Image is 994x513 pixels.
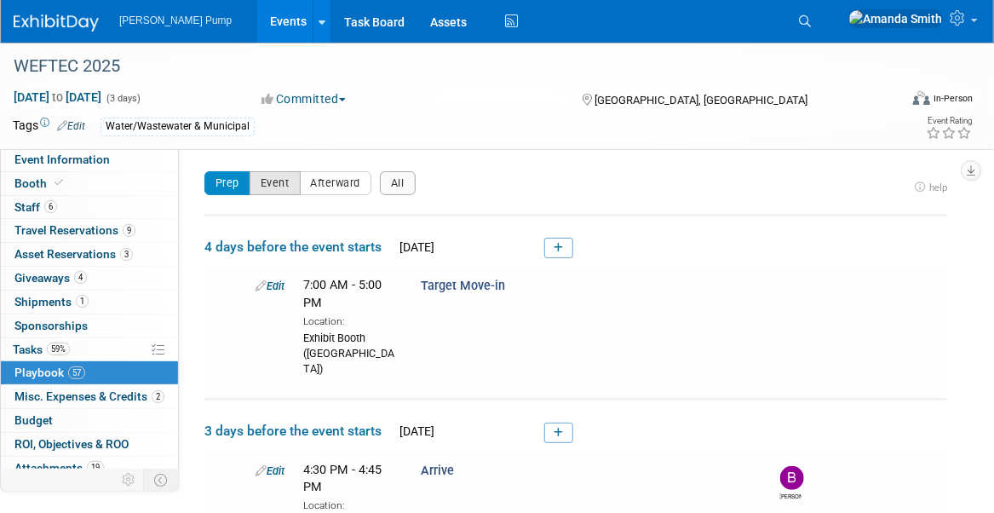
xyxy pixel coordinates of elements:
[14,176,66,190] span: Booth
[256,464,284,477] a: Edit
[14,223,135,237] span: Travel Reservations
[256,280,284,292] a: Edit
[595,94,807,107] span: [GEOGRAPHIC_DATA], [GEOGRAPHIC_DATA]
[929,182,947,193] span: help
[1,338,178,361] a: Tasks59%
[1,361,178,384] a: Playbook57
[14,319,88,332] span: Sponsorships
[303,496,396,513] div: Location:
[14,437,129,451] span: ROI, Objectives & ROO
[1,314,178,337] a: Sponsorships
[250,171,301,195] button: Event
[105,93,141,104] span: (3 days)
[14,295,89,308] span: Shipments
[303,278,382,309] span: 7:00 AM - 5:00 PM
[49,90,66,104] span: to
[47,343,70,355] span: 59%
[57,120,85,132] a: Edit
[394,240,434,254] span: [DATE]
[380,171,416,195] button: All
[780,466,804,490] img: Brian Lee
[55,178,63,187] i: Booth reservation complete
[303,463,382,494] span: 4:30 PM - 4:45 PM
[120,248,133,261] span: 3
[204,422,392,441] span: 3 days before the event starts
[422,279,506,293] span: Target Move-in
[913,91,930,105] img: Format-Inperson.png
[824,89,973,114] div: Event Format
[14,389,164,403] span: Misc. Expenses & Credits
[68,366,85,379] span: 57
[1,385,178,408] a: Misc. Expenses & Credits2
[14,271,87,285] span: Giveaways
[204,238,392,256] span: 4 days before the event starts
[303,312,396,329] div: Location:
[14,366,85,379] span: Playbook
[926,117,972,125] div: Event Rating
[256,90,353,107] button: Committed
[76,295,89,308] span: 1
[848,9,943,28] img: Amanda Smith
[87,461,104,474] span: 19
[1,291,178,314] a: Shipments1
[1,433,178,456] a: ROI, Objectives & ROO
[13,117,85,136] td: Tags
[13,89,102,105] span: [DATE] [DATE]
[14,200,57,214] span: Staff
[144,469,179,491] td: Toggle Event Tabs
[14,14,99,32] img: ExhibitDay
[152,390,164,403] span: 2
[204,171,250,195] button: Prep
[74,271,87,284] span: 4
[8,51,879,82] div: WEFTEC 2025
[119,14,232,26] span: [PERSON_NAME] Pump
[123,224,135,237] span: 9
[14,153,110,166] span: Event Information
[101,118,255,135] div: Water/Wastewater & Municipal
[1,172,178,195] a: Booth
[114,469,144,491] td: Personalize Event Tab Strip
[44,200,57,213] span: 6
[14,247,133,261] span: Asset Reservations
[1,243,178,266] a: Asset Reservations3
[300,171,372,195] button: Afterward
[1,457,178,480] a: Attachments19
[303,329,396,377] div: Exhibit Booth ([GEOGRAPHIC_DATA])
[1,148,178,171] a: Event Information
[14,413,53,427] span: Budget
[1,267,178,290] a: Giveaways4
[1,196,178,219] a: Staff6
[1,409,178,432] a: Budget
[14,461,104,475] span: Attachments
[13,343,70,356] span: Tasks
[1,219,178,242] a: Travel Reservations9
[422,464,455,478] span: Arrive
[780,490,802,501] div: Brian Lee
[394,424,434,438] span: [DATE]
[933,92,973,105] div: In-Person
